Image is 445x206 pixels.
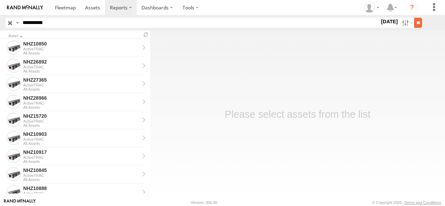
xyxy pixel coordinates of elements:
[23,59,139,65] div: NHZ26892 - View Asset History
[23,77,139,83] div: NHZ27365 - View Asset History
[372,200,441,205] div: © Copyright 2025 -
[362,2,382,13] div: Zulema McIntosch
[15,18,20,28] label: Search Query
[23,131,139,137] div: NHZ10903 - View Asset History
[23,167,139,173] div: NHZ10845 - View Asset History
[406,2,418,13] i: ?
[23,173,139,178] div: ActiveTRAC
[7,5,43,10] img: rand-logo.svg
[23,119,139,123] div: ActiveTRAC
[23,137,139,141] div: ActiveTRAC
[23,141,139,146] div: All Assets
[23,178,139,182] div: All Assets
[23,69,139,73] div: All Assets
[23,185,139,191] div: NHZ10888 - View Asset History
[8,34,139,38] div: Click to Sort
[23,41,139,47] div: NHZ10850 - View Asset History
[380,18,399,25] label: [DATE]
[4,199,36,206] a: Visit our Website
[23,95,139,101] div: NHZ28966 - View Asset History
[191,200,217,205] div: Version: 306.00
[23,149,139,155] div: NHZ10917 - View Asset History
[23,105,139,109] div: All Assets
[23,83,139,87] div: ActiveTRAC
[23,155,139,159] div: ActiveTRAC
[23,123,139,127] div: All Assets
[399,18,414,28] label: Search Filter Options
[404,200,441,205] a: Terms and Conditions
[23,191,139,196] div: ActiveTRAC
[23,51,139,55] div: All Assets
[23,47,139,51] div: ActiveTRAC
[23,87,139,91] div: All Assets
[23,65,139,69] div: ActiveTRAC
[142,31,150,38] span: Refresh
[23,101,139,105] div: ActiveTRAC
[23,113,139,119] div: NHZ15720 - View Asset History
[23,159,139,164] div: All Assets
